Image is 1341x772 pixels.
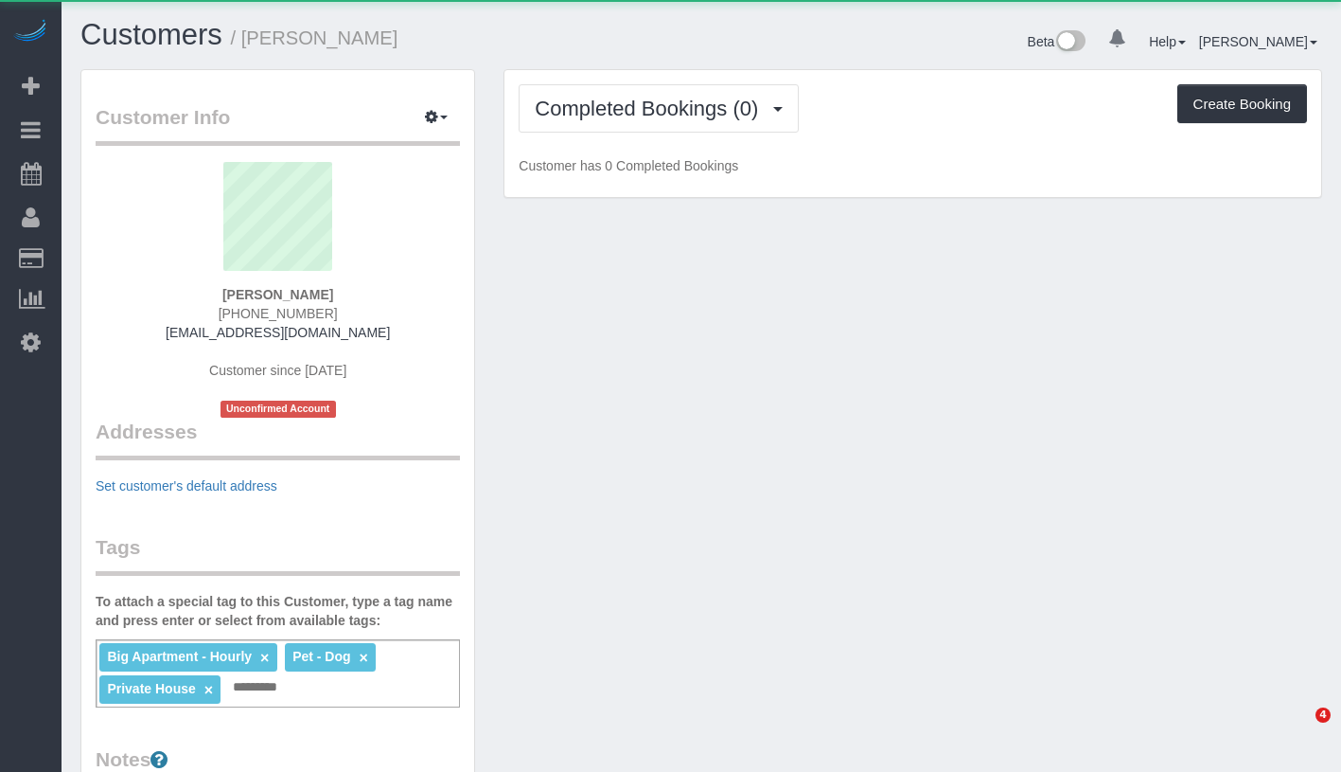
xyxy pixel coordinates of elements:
[1054,30,1085,55] img: New interface
[359,650,367,666] a: ×
[1028,34,1086,49] a: Beta
[1199,34,1317,49] a: [PERSON_NAME]
[96,592,460,630] label: To attach a special tag to this Customer, type a tag name and press enter or select from availabl...
[219,306,338,321] span: [PHONE_NUMBER]
[260,650,269,666] a: ×
[80,18,222,51] a: Customers
[1177,84,1307,124] button: Create Booking
[222,287,333,302] strong: [PERSON_NAME]
[107,681,195,696] span: Private House
[1277,708,1322,753] iframe: Intercom live chat
[519,84,799,133] button: Completed Bookings (0)
[231,27,398,48] small: / [PERSON_NAME]
[96,103,460,146] legend: Customer Info
[1315,708,1331,723] span: 4
[292,649,350,664] span: Pet - Dog
[209,363,346,378] span: Customer since [DATE]
[519,156,1307,175] p: Customer has 0 Completed Bookings
[221,401,336,417] span: Unconfirmed Account
[535,97,768,120] span: Completed Bookings (0)
[204,682,213,698] a: ×
[96,478,277,494] a: Set customer's default address
[107,649,252,664] span: Big Apartment - Hourly
[166,325,390,340] a: [EMAIL_ADDRESS][DOMAIN_NAME]
[96,533,460,576] legend: Tags
[11,19,49,45] img: Automaid Logo
[1149,34,1186,49] a: Help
